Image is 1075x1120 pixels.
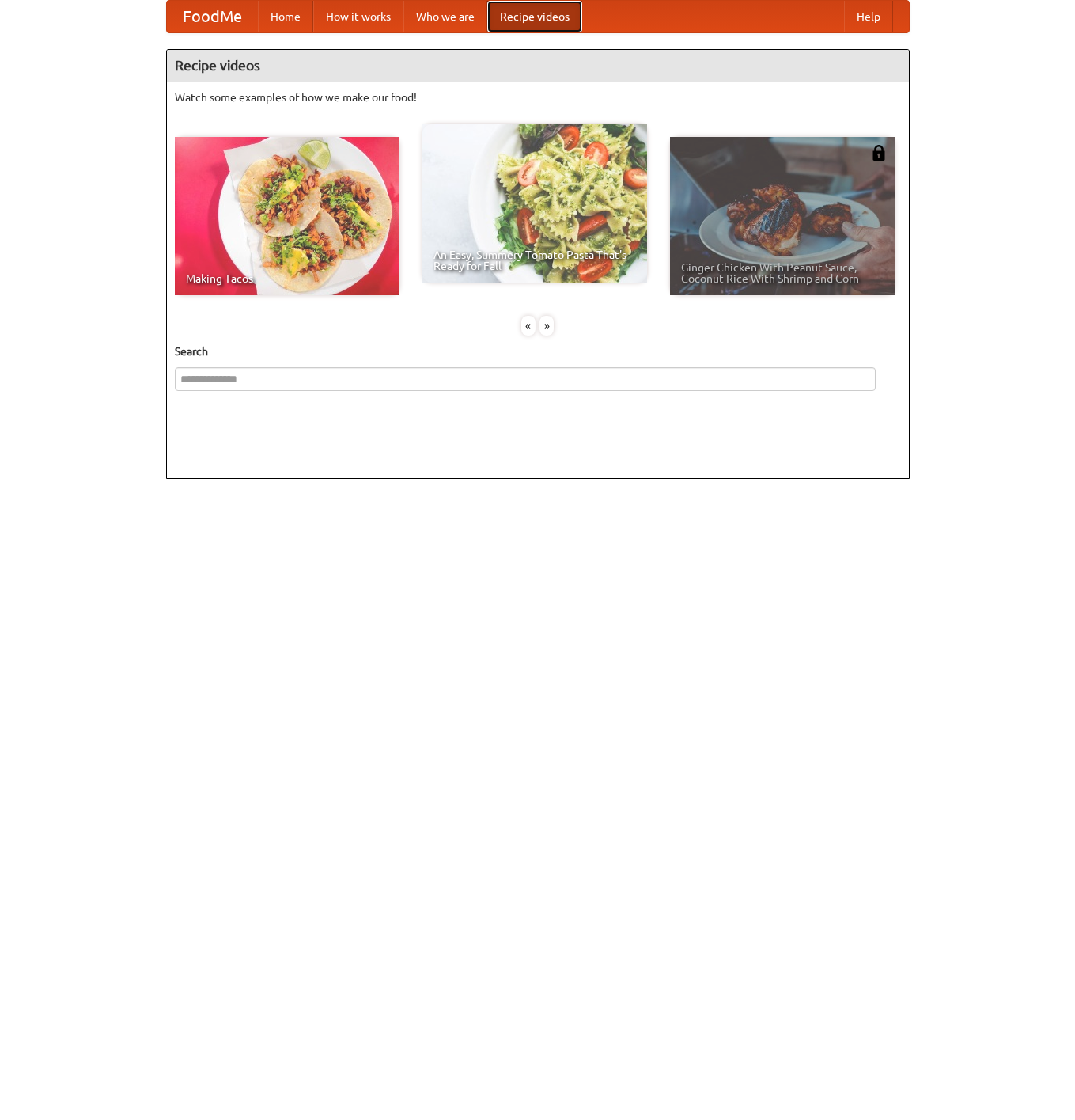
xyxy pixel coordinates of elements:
p: Watch some examples of how we make our food! [175,89,901,105]
a: How it works [313,1,403,32]
a: Making Tacos [175,137,399,295]
h4: Recipe videos [167,50,909,82]
span: An Easy, Summery Tomato Pasta That's Ready for Fall [433,249,636,271]
h5: Search [175,344,901,359]
a: Recipe videos [487,1,582,32]
a: An Easy, Summery Tomato Pasta That's Ready for Fall [422,124,647,283]
a: Help [844,1,893,32]
span: Making Tacos [186,273,388,284]
div: » [539,316,554,336]
a: Who we are [403,1,487,32]
img: 483408.png [871,145,887,161]
div: « [521,316,536,336]
a: FoodMe [167,1,258,32]
a: Home [258,1,313,32]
